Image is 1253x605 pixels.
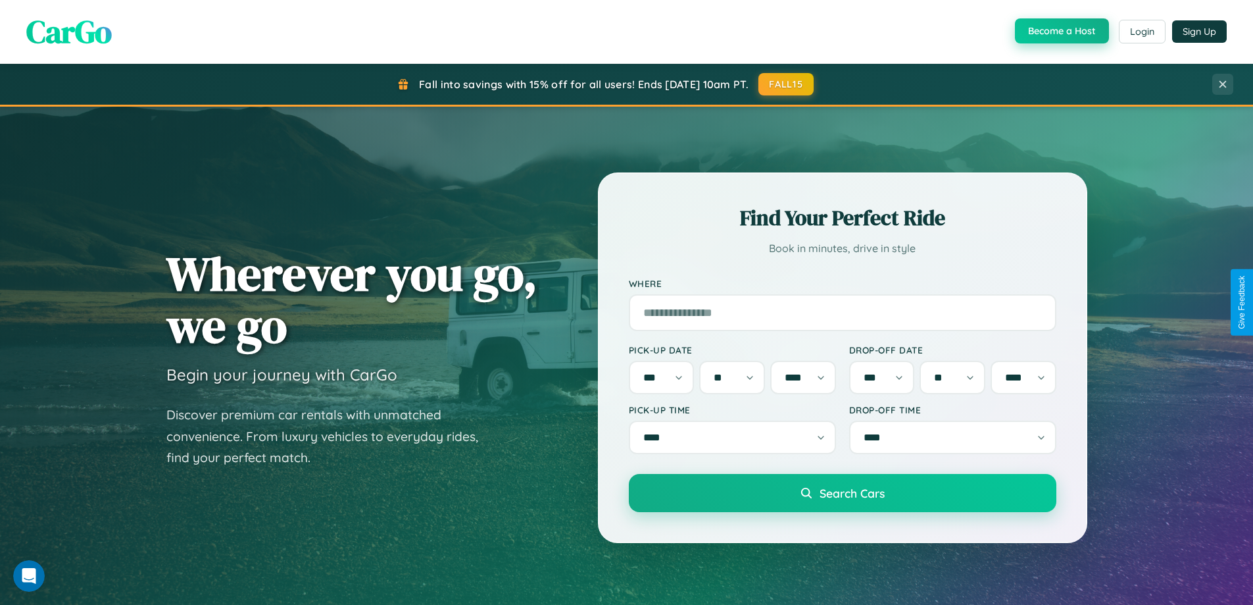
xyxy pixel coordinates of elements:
label: Pick-up Date [629,344,836,355]
button: Login [1119,20,1166,43]
button: Sign Up [1172,20,1227,43]
h1: Wherever you go, we go [166,248,537,352]
p: Discover premium car rentals with unmatched convenience. From luxury vehicles to everyday rides, ... [166,404,495,469]
iframe: Intercom live chat [13,560,45,592]
label: Drop-off Time [849,404,1056,415]
label: Where [629,278,1056,289]
p: Book in minutes, drive in style [629,239,1056,258]
button: Search Cars [629,474,1056,512]
span: Search Cars [820,486,885,500]
span: Fall into savings with 15% off for all users! Ends [DATE] 10am PT. [419,78,749,91]
h2: Find Your Perfect Ride [629,203,1056,232]
div: Give Feedback [1237,276,1246,329]
span: CarGo [26,10,112,53]
label: Pick-up Time [629,404,836,415]
button: Become a Host [1015,18,1109,43]
h3: Begin your journey with CarGo [166,365,397,384]
label: Drop-off Date [849,344,1056,355]
button: FALL15 [758,73,814,95]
